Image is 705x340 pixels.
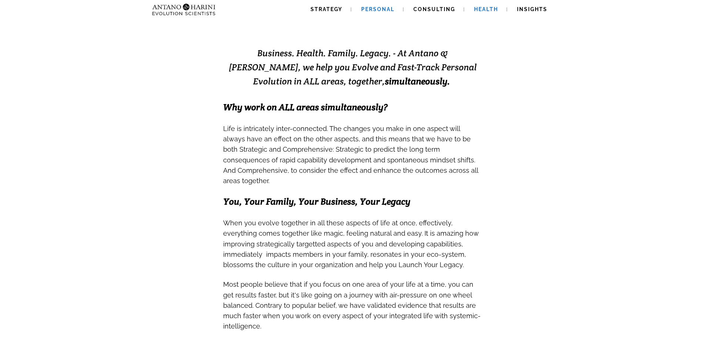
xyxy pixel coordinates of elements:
[223,219,453,237] span: When you evolve together in all these aspects of life at once, effectively, everything comes toge...
[223,280,481,330] span: Most people believe that if you focus on one area of your life at a time, you can get results fas...
[223,229,479,269] span: t is amazing how improving strategically targetted aspects of you and developing capabilities, im...
[229,47,477,87] span: Business. Health. Family. Legacy. - At Antano & [PERSON_NAME], we help you Evolve and Fast-Track ...
[223,101,387,113] span: Why work on ALL areas simultaneously?
[517,6,547,12] span: Insights
[342,12,441,30] strong: EXCELLENCE
[223,125,478,185] span: Life is intricately inter-connected. The changes you make in one aspect will always have an effec...
[361,6,395,12] span: Personal
[474,6,498,12] span: Health
[310,6,342,12] span: Strategy
[413,6,455,12] span: Consulting
[223,196,410,207] span: You, Your Family, Your Business, Your Legacy
[264,12,342,30] strong: EVOLVING
[385,75,450,87] b: simultaneously.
